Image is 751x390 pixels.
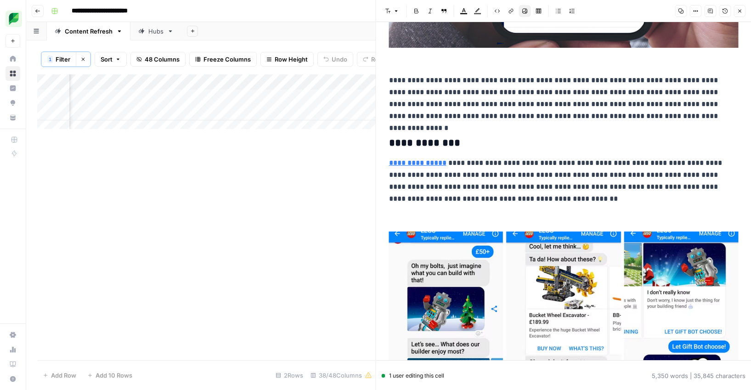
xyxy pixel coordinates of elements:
a: Opportunities [6,96,20,110]
span: Filter [56,55,70,64]
button: Add 10 Rows [82,368,138,383]
a: Insights [6,81,20,96]
button: Help + Support [6,372,20,386]
span: Add 10 Rows [96,371,132,380]
span: Row Height [275,55,308,64]
a: Usage [6,342,20,357]
button: Freeze Columns [189,52,257,67]
button: 48 Columns [130,52,186,67]
button: Workspace: SproutSocial [6,7,20,30]
button: Undo [317,52,353,67]
div: 38/48 Columns [307,368,376,383]
span: 48 Columns [145,55,180,64]
a: Browse [6,66,20,81]
span: 1 [49,56,51,63]
button: Add Row [37,368,82,383]
a: Home [6,51,20,66]
a: Learning Hub [6,357,20,372]
button: Sort [95,52,127,67]
div: 2 Rows [272,368,307,383]
div: 1 [47,56,53,63]
img: SproutSocial Logo [6,11,22,27]
div: Hubs [148,27,164,36]
a: Settings [6,328,20,342]
button: Row Height [260,52,314,67]
div: 1 user editing this cell [382,372,444,380]
a: Hubs [130,22,181,40]
a: Content Refresh [47,22,130,40]
a: Your Data [6,110,20,125]
span: Freeze Columns [203,55,251,64]
button: 1Filter [41,52,76,67]
span: Add Row [51,371,76,380]
div: 5,350 words | 35,845 characters [652,371,745,380]
span: Undo [332,55,347,64]
div: Content Refresh [65,27,113,36]
span: Sort [101,55,113,64]
button: Redo [357,52,392,67]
